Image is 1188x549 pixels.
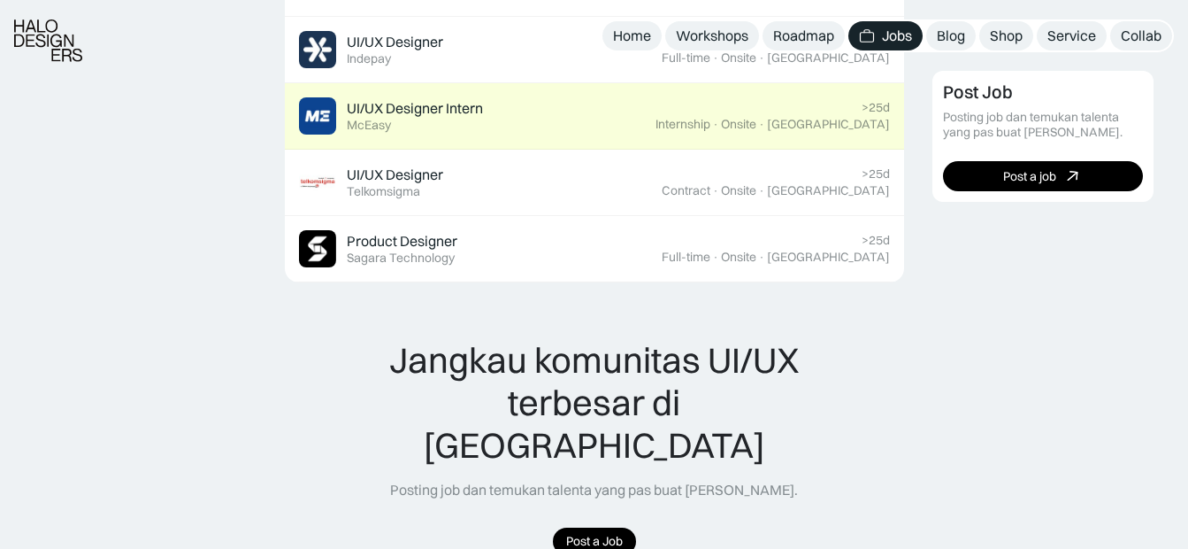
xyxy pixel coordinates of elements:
[602,21,662,50] a: Home
[721,183,756,198] div: Onsite
[882,27,912,45] div: Jobs
[862,166,890,182] div: >25d
[767,117,890,132] div: [GEOGRAPHIC_DATA]
[285,150,904,216] a: Job ImageUI/UX DesignerTelkomsigma>25dContract·Onsite·[GEOGRAPHIC_DATA]
[662,183,710,198] div: Contract
[943,161,1143,191] a: Post a job
[613,27,651,45] div: Home
[1047,27,1096,45] div: Service
[712,250,719,265] div: ·
[285,216,904,282] a: Job ImageProduct DesignerSagara Technology>25dFull-time·Onsite·[GEOGRAPHIC_DATA]
[773,27,834,45] div: Roadmap
[353,339,836,467] div: Jangkau komunitas UI/UX terbesar di [GEOGRAPHIC_DATA]
[862,100,890,115] div: >25d
[767,50,890,66] div: [GEOGRAPHIC_DATA]
[721,250,756,265] div: Onsite
[299,31,336,68] img: Job Image
[347,184,420,199] div: Telkomsigma
[848,21,923,50] a: Jobs
[721,117,756,132] div: Onsite
[299,230,336,267] img: Job Image
[763,21,845,50] a: Roadmap
[347,51,391,66] div: Indepay
[676,27,748,45] div: Workshops
[655,117,710,132] div: Internship
[943,81,1013,103] div: Post Job
[566,534,623,549] div: Post a Job
[758,50,765,66] div: ·
[1110,21,1172,50] a: Collab
[1037,21,1107,50] a: Service
[1121,27,1161,45] div: Collab
[390,481,798,499] div: Posting job dan temukan talenta yang pas buat [PERSON_NAME].
[990,27,1023,45] div: Shop
[937,27,965,45] div: Blog
[665,21,759,50] a: Workshops
[299,164,336,201] img: Job Image
[943,110,1143,140] div: Posting job dan temukan talenta yang pas buat [PERSON_NAME].
[712,117,719,132] div: ·
[712,183,719,198] div: ·
[979,21,1033,50] a: Shop
[926,21,976,50] a: Blog
[862,233,890,248] div: >25d
[285,83,904,150] a: Job ImageUI/UX Designer InternMcEasy>25dInternship·Onsite·[GEOGRAPHIC_DATA]
[299,97,336,135] img: Job Image
[758,183,765,198] div: ·
[285,17,904,83] a: Job ImageUI/UX DesignerIndepay>25dFull-time·Onsite·[GEOGRAPHIC_DATA]
[347,99,483,118] div: UI/UX Designer Intern
[758,117,765,132] div: ·
[1003,168,1056,183] div: Post a job
[712,50,719,66] div: ·
[767,183,890,198] div: [GEOGRAPHIC_DATA]
[662,250,710,265] div: Full-time
[767,250,890,265] div: [GEOGRAPHIC_DATA]
[347,251,455,266] div: Sagara Technology
[721,50,756,66] div: Onsite
[347,232,457,251] div: Product Designer
[347,118,391,133] div: McEasy
[347,166,443,184] div: UI/UX Designer
[662,50,710,66] div: Full-time
[347,33,443,51] div: UI/UX Designer
[758,250,765,265] div: ·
